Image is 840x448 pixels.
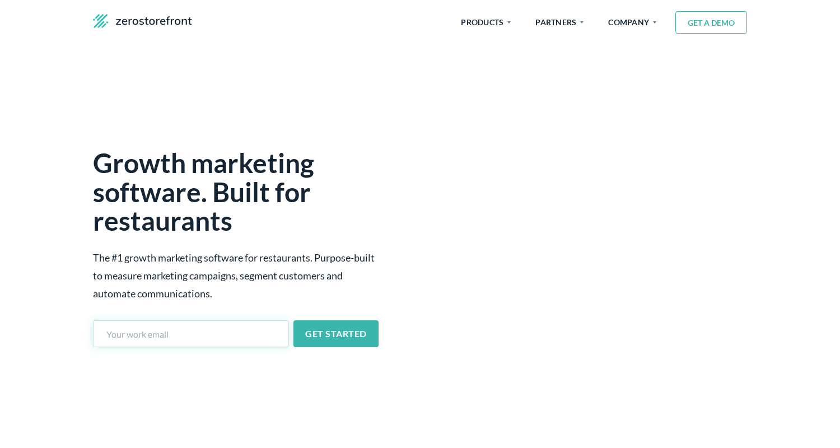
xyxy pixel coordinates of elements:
[93,13,192,29] img: zsf-logo
[675,11,747,34] button: GET A DEMO
[293,320,379,347] button: GET STARTED
[93,249,379,302] p: The #1 growth marketing software for restaurants. Purpose-built to measure marketing campaigns, s...
[608,11,656,34] span: COMPANY
[461,11,511,34] span: PRODUCTS
[93,148,379,235] h1: Growth marketing software. Built for restaurants
[682,18,741,27] span: GET A DEMO
[93,320,289,347] input: Your work email
[535,11,584,34] span: PARTNERS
